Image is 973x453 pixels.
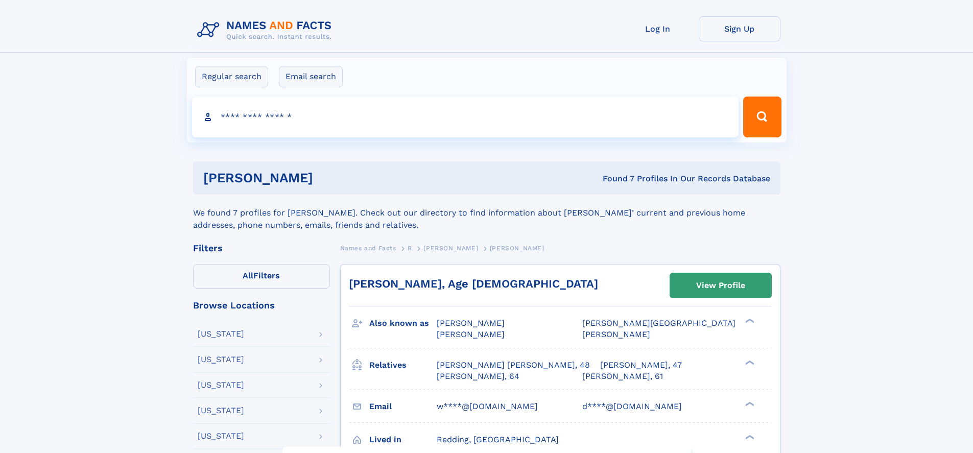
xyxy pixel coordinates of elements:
a: [PERSON_NAME] [PERSON_NAME], 48 [437,360,590,371]
h3: Email [369,398,437,415]
input: search input [192,97,739,137]
span: [PERSON_NAME] [582,329,650,339]
span: All [243,271,253,280]
span: [PERSON_NAME][GEOGRAPHIC_DATA] [582,318,735,328]
a: Log In [617,16,699,41]
div: We found 7 profiles for [PERSON_NAME]. Check out our directory to find information about [PERSON_... [193,195,780,231]
div: ❯ [743,359,755,366]
div: Browse Locations [193,301,330,310]
h3: Also known as [369,315,437,332]
span: [PERSON_NAME] [437,329,505,339]
label: Email search [279,66,343,87]
a: [PERSON_NAME], Age [DEMOGRAPHIC_DATA] [349,277,598,290]
label: Regular search [195,66,268,87]
div: [US_STATE] [198,407,244,415]
label: Filters [193,264,330,289]
span: Redding, [GEOGRAPHIC_DATA] [437,435,559,444]
div: ❯ [743,400,755,407]
span: B [408,245,412,252]
a: [PERSON_NAME], 64 [437,371,519,382]
span: [PERSON_NAME] [437,318,505,328]
div: View Profile [696,274,745,297]
div: [US_STATE] [198,381,244,389]
a: [PERSON_NAME], 61 [582,371,663,382]
h1: [PERSON_NAME] [203,172,458,184]
div: [US_STATE] [198,432,244,440]
span: [PERSON_NAME] [423,245,478,252]
button: Search Button [743,97,781,137]
a: Sign Up [699,16,780,41]
div: ❯ [743,318,755,324]
div: Found 7 Profiles In Our Records Database [458,173,770,184]
div: [US_STATE] [198,330,244,338]
div: ❯ [743,434,755,440]
h3: Relatives [369,356,437,374]
span: [PERSON_NAME] [490,245,544,252]
a: B [408,242,412,254]
img: Logo Names and Facts [193,16,340,44]
a: View Profile [670,273,771,298]
div: Filters [193,244,330,253]
div: [US_STATE] [198,355,244,364]
a: [PERSON_NAME] [423,242,478,254]
a: Names and Facts [340,242,396,254]
h3: Lived in [369,431,437,448]
a: [PERSON_NAME], 47 [600,360,682,371]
